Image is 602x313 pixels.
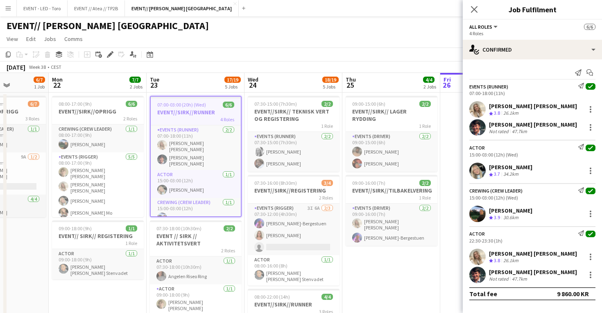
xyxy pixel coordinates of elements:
span: 6/7 [28,101,39,107]
span: 2/2 [419,101,431,107]
div: 26.1km [502,257,520,264]
span: 3.7 [494,171,500,177]
div: [PERSON_NAME] [PERSON_NAME] [489,121,577,128]
span: 1/1 [126,225,137,231]
a: View [3,34,21,44]
span: Week 38 [27,64,48,70]
h3: EVENT//SIRK// TEKNISK VERT OG REGISTERING [248,108,339,122]
span: 4/4 [321,294,333,300]
h3: EVENT // SIRK // AKTIVITETSVERT [150,232,242,247]
span: 3.8 [494,110,500,116]
span: Edit [26,35,36,43]
span: 3/4 [321,180,333,186]
app-job-card: 08:00-17:00 (9h)6/6EVENT//SIRK//OPRIGG2 RolesCrewing (Crew Leader)1/108:00-17:00 (9h)[PERSON_NAME... [52,96,144,217]
a: Jobs [41,34,59,44]
span: Jobs [44,35,56,43]
div: 47.7km [510,276,529,282]
span: Tue [150,76,159,83]
div: CEST [51,64,61,70]
a: Edit [23,34,39,44]
div: 47.7km [510,128,529,134]
button: All roles [469,24,499,30]
span: Wed [248,76,258,83]
span: 09:00-16:00 (7h) [352,180,385,186]
span: 08:00-22:00 (14h) [254,294,290,300]
h3: EVENT// SIRK// REGISTERING [52,232,144,240]
app-job-card: 07:30-16:00 (8h30m)3/4EVENT//SIRK//REGISTERING2 RolesEvents (Rigger)3I6A2/307:30-12:00 (4h30m)[PE... [248,175,339,286]
span: 07:30-18:00 (10h30m) [156,225,201,231]
div: [PERSON_NAME] [489,163,532,171]
div: 34.2km [502,171,520,178]
span: 17/19 [224,77,241,83]
div: 09:00-16:00 (7h)2/2EVENT//SIRK//TILBAKELVERING1 RoleEvents (Driver)2/209:00-16:00 (7h)[PERSON_NAM... [346,175,437,246]
div: 15:00-03:00 (12h) (Wed) [469,152,595,158]
app-card-role: Actor1/107:30-18:00 (10h30m)Angelen Riseo Ring [150,256,242,284]
div: 1 Job [34,84,45,90]
span: 26 [442,80,451,90]
h3: EVENT//SIRK//TILBAKELVERING [346,187,437,194]
span: 23 [149,80,159,90]
span: 6/7 [34,77,45,83]
h3: EVENT//SIRK//REGISTERING [248,187,339,194]
span: 6/6 [126,101,137,107]
span: 07:30-15:00 (7h30m) [254,101,297,107]
div: Events (Runner) [469,84,508,90]
div: [PERSON_NAME] [489,207,532,214]
span: Mon [52,76,63,83]
div: 15:00-03:00 (12h) (Wed) [469,195,595,201]
span: 2/2 [321,101,333,107]
span: 2/2 [419,180,431,186]
app-card-role: Events (Runner)2/207:30-15:00 (7h30m)[PERSON_NAME][PERSON_NAME] [248,132,339,172]
span: View [7,35,18,43]
app-card-role: Events (Rigger)5/508:00-17:00 (9h)[PERSON_NAME] [PERSON_NAME][PERSON_NAME] [PERSON_NAME][PERSON_N... [52,152,144,235]
div: [PERSON_NAME] [PERSON_NAME] [489,268,577,276]
div: 9 860.00 KR [557,290,589,298]
span: Fri [444,76,451,83]
span: 24 [247,80,258,90]
span: 07:00-03:00 (20h) (Wed) [157,102,206,108]
span: All roles [469,24,492,30]
span: 1 Role [321,123,333,129]
span: 09:00-15:00 (6h) [352,101,385,107]
div: Total fee [469,290,497,298]
span: 22 [51,80,63,90]
div: 07:00-18:00 (11h) [469,90,595,96]
span: 1 Role [419,195,431,201]
h3: EVENT//SIRK//RUNNER [151,109,241,116]
div: [DATE] [7,63,25,71]
app-card-role: Actor1/109:00-18:00 (9h)[PERSON_NAME] [PERSON_NAME] Stenvadet [52,249,144,279]
div: 2 Jobs [423,84,436,90]
app-card-role: Events (Driver)2/209:00-16:00 (7h)[PERSON_NAME] [PERSON_NAME][PERSON_NAME]-Bergestuen [346,204,437,246]
div: Not rated [489,276,510,282]
div: 5 Jobs [323,84,338,90]
span: 2 Roles [123,116,137,122]
div: [PERSON_NAME] [PERSON_NAME] [489,102,577,110]
app-job-card: 09:00-18:00 (9h)1/1EVENT// SIRK// REGISTERING1 RoleActor1/109:00-18:00 (9h)[PERSON_NAME] [PERSON_... [52,220,144,279]
span: 07:30-16:00 (8h30m) [254,180,297,186]
span: 08:00-17:00 (9h) [59,101,92,107]
div: 09:00-15:00 (6h)2/2EVENT//SIRK// LAGER RYDDING1 RoleEvents (Driver)2/209:00-15:00 (6h)[PERSON_NAM... [346,96,437,172]
h3: EVENT//SIRK// LAGER RYDDING [346,108,437,122]
span: 6/6 [584,24,595,30]
div: 4 Roles [469,30,595,36]
app-card-role: Events (Rigger)3I6A2/307:30-12:00 (4h30m)[PERSON_NAME]-Bergestuen[PERSON_NAME] [248,204,339,255]
div: 26.1km [502,110,520,117]
app-card-role: Crewing (Crew Leader)1/108:00-17:00 (9h)[PERSON_NAME] [52,125,144,152]
div: 5 Jobs [225,84,240,90]
h3: EVENT//SIRK//RUNNER [248,301,339,308]
app-job-card: 07:00-03:00 (20h) (Wed)6/6EVENT//SIRK//RUNNER4 RolesEvents (Runner)2/207:00-18:00 (11h)[PERSON_NA... [150,96,242,217]
span: 09:00-18:00 (9h) [59,225,92,231]
div: 30.6km [502,214,520,221]
div: [PERSON_NAME] [PERSON_NAME] [489,250,577,257]
span: 3.8 [494,257,500,263]
app-card-role: Actor1/108:00-16:00 (8h)[PERSON_NAME] [PERSON_NAME] Stenvadet [248,255,339,286]
div: 07:30-15:00 (7h30m)2/2EVENT//SIRK// TEKNISK VERT OG REGISTERING1 RoleEvents (Runner)2/207:30-15:0... [248,96,339,172]
span: 25 [344,80,356,90]
h1: EVENT// [PERSON_NAME] [GEOGRAPHIC_DATA] [7,20,209,32]
span: 4 Roles [220,116,234,122]
div: Confirmed [463,40,602,59]
h3: Job Fulfilment [463,4,602,15]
